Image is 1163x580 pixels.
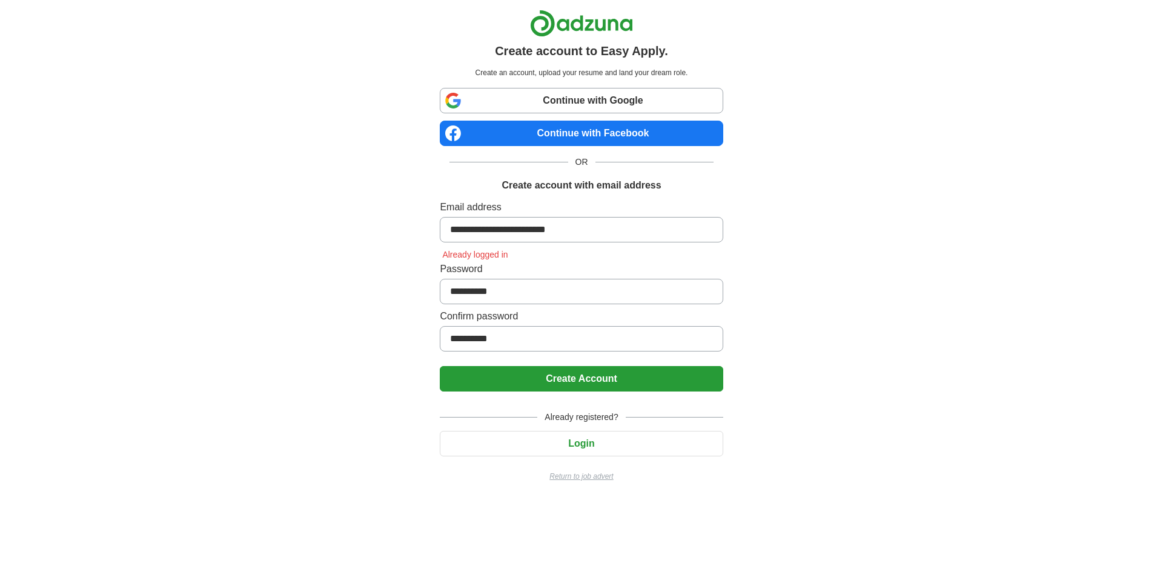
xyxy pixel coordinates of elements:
[440,262,723,276] label: Password
[440,471,723,482] a: Return to job advert
[530,10,633,37] img: Adzuna logo
[440,88,723,113] a: Continue with Google
[495,42,668,60] h1: Create account to Easy Apply.
[502,178,661,193] h1: Create account with email address
[440,121,723,146] a: Continue with Facebook
[440,438,723,448] a: Login
[440,366,723,392] button: Create Account
[440,250,510,259] span: Already logged in
[442,67,720,78] p: Create an account, upload your resume and land your dream role.
[440,309,723,324] label: Confirm password
[537,411,625,424] span: Already registered?
[440,200,723,215] label: Email address
[440,431,723,456] button: Login
[568,156,595,168] span: OR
